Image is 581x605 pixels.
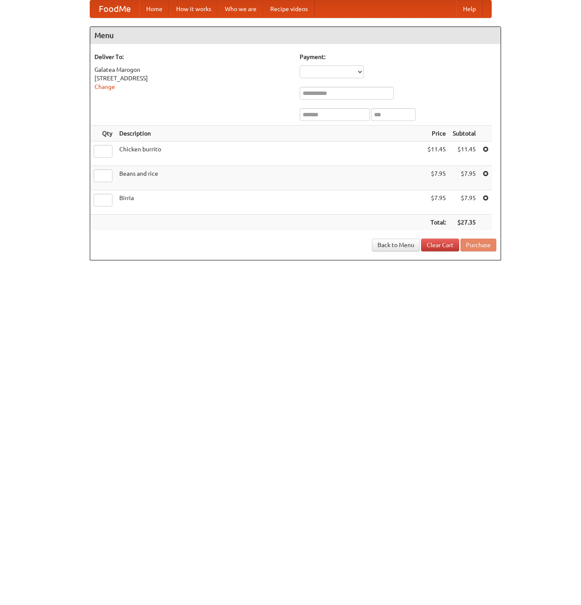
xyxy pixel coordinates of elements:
[116,166,424,190] td: Beans and rice
[424,126,449,142] th: Price
[449,190,479,215] td: $7.95
[139,0,169,18] a: Home
[449,166,479,190] td: $7.95
[90,27,501,44] h4: Menu
[300,53,496,61] h5: Payment:
[449,126,479,142] th: Subtotal
[116,190,424,215] td: Birria
[449,142,479,166] td: $11.45
[424,215,449,230] th: Total:
[90,0,139,18] a: FoodMe
[372,239,420,251] a: Back to Menu
[456,0,483,18] a: Help
[94,65,291,74] div: Galatea Marogon
[424,142,449,166] td: $11.45
[90,126,116,142] th: Qty
[449,215,479,230] th: $27.35
[460,239,496,251] button: Purchase
[424,190,449,215] td: $7.95
[218,0,263,18] a: Who we are
[94,83,115,90] a: Change
[421,239,459,251] a: Clear Cart
[424,166,449,190] td: $7.95
[116,126,424,142] th: Description
[94,53,291,61] h5: Deliver To:
[94,74,291,83] div: [STREET_ADDRESS]
[263,0,315,18] a: Recipe videos
[116,142,424,166] td: Chicken burrito
[169,0,218,18] a: How it works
